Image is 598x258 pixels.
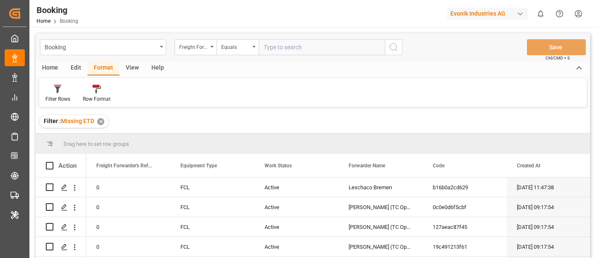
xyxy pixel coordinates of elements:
div: 0 [86,217,170,236]
input: Type to search [259,39,385,55]
div: 127aeac87f45 [423,217,507,236]
span: Filter : [44,118,61,124]
div: 0c0e0d6f5cbf [423,197,507,217]
div: Help [145,61,170,75]
button: search button [385,39,402,55]
div: FCL [170,177,254,197]
div: [PERSON_NAME] (TC Operator) [339,237,423,256]
div: [DATE] 09:17:54 [507,217,591,236]
div: FCL [170,217,254,236]
button: open menu [217,39,259,55]
div: ✕ [97,118,104,125]
div: Press SPACE to select this row. [36,177,86,197]
div: Press SPACE to select this row. [36,217,86,237]
div: Booking [37,4,78,16]
div: Active [254,217,339,236]
div: [DATE] 09:17:54 [507,237,591,256]
button: show 0 new notifications [531,4,550,23]
span: Freight Forwarder's Reference No. [96,163,153,169]
div: View [119,61,145,75]
div: Booking [45,41,157,52]
a: Home [37,18,50,24]
div: 0 [86,197,170,217]
div: [PERSON_NAME] (TC Operator) [339,217,423,236]
button: Evonik Industries AG [447,5,531,21]
div: Row Format [83,95,111,103]
div: 0 [86,237,170,256]
div: b16b0a2cd629 [423,177,507,197]
div: 19c491213f61 [423,237,507,256]
div: Freight Forwarder's Reference No. [179,41,208,51]
div: Press SPACE to select this row. [36,197,86,217]
div: Filter Rows [45,95,70,103]
span: Drag here to set row groups [64,141,129,147]
div: FCL [170,197,254,217]
button: Help Center [550,4,569,23]
span: Created At [517,163,540,169]
div: [DATE] 09:17:54 [507,197,591,217]
span: Code [433,163,445,169]
div: Equals [221,41,250,51]
div: Active [254,197,339,217]
button: open menu [175,39,217,55]
div: Press SPACE to select this row. [36,237,86,257]
div: [DATE] 11:47:38 [507,177,591,197]
div: FCL [170,237,254,256]
div: Evonik Industries AG [447,8,528,20]
button: Save [527,39,586,55]
span: Ctrl/CMD + S [545,55,570,61]
button: open menu [40,39,166,55]
div: 0 [86,177,170,197]
div: Home [36,61,64,75]
div: Active [254,177,339,197]
div: Format [87,61,119,75]
div: [PERSON_NAME] (TC Operator) [339,197,423,217]
span: Forwarder Name [349,163,385,169]
div: Edit [64,61,87,75]
div: Leschaco Bremen [339,177,423,197]
div: Active [254,237,339,256]
div: Action [58,162,77,169]
span: Missing ETD [61,118,94,124]
span: Work Status [265,163,292,169]
span: Equipment Type [180,163,217,169]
